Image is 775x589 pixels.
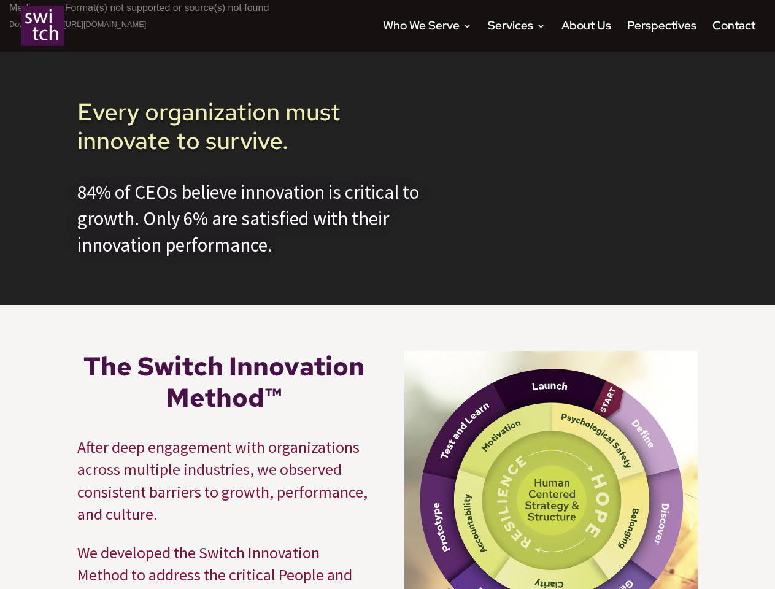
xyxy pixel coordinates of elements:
[77,351,370,419] h1: The Switch Innovation Method™
[488,21,546,52] a: Services
[627,21,696,52] a: Perspectives
[77,98,436,161] h1: Every organization must innovate to survive.
[383,21,472,52] a: Who We Serve
[561,21,611,52] a: About Us
[712,21,755,52] a: Contact
[77,179,436,258] div: 84% of CEOs believe innovation is critical to growth. Only 6% are satisfied with their innovation...
[77,436,370,542] p: After deep engagement with organizations across multiple industries, we observed consistent barri...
